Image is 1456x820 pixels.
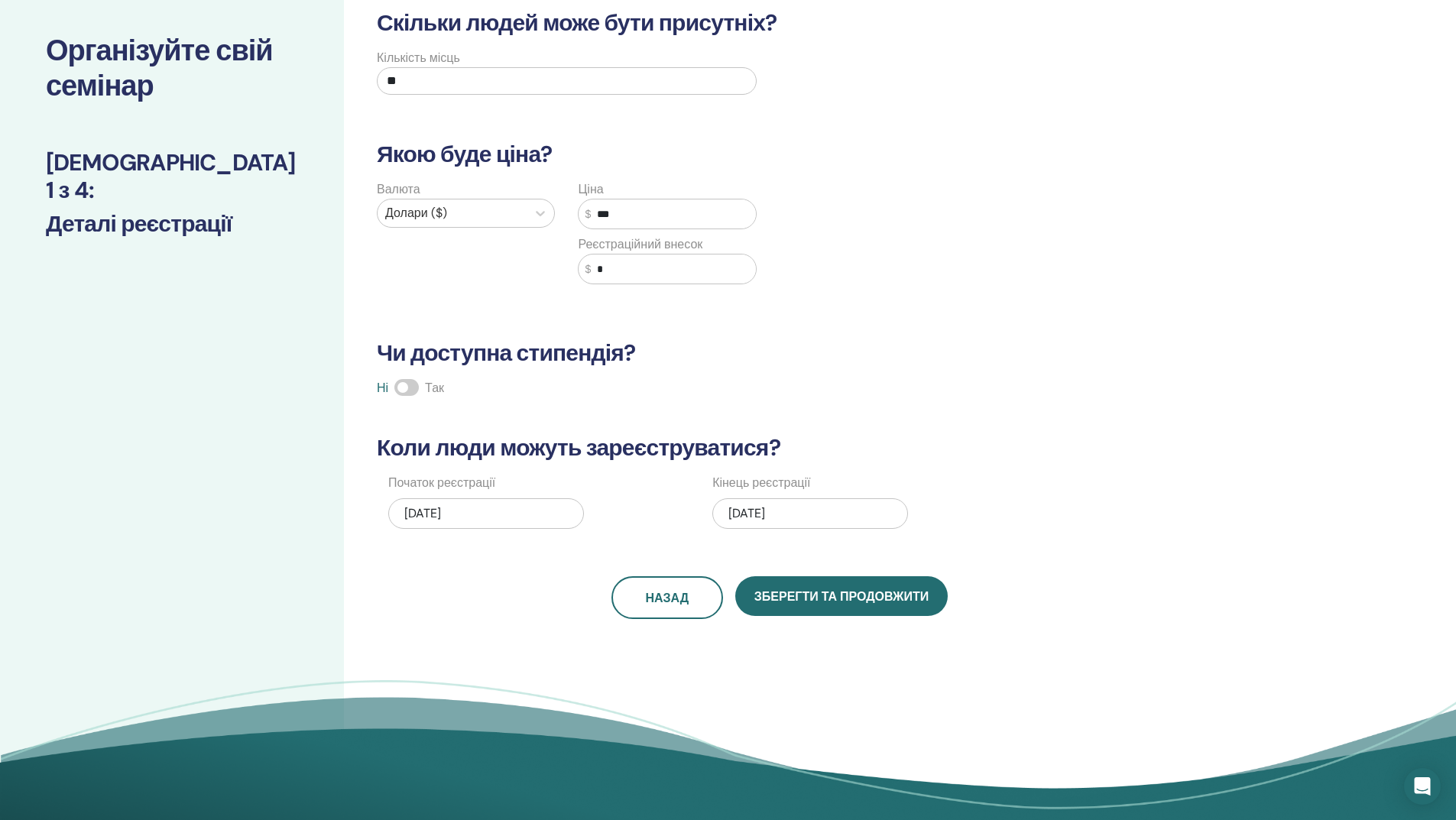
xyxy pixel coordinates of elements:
[46,209,232,238] font: Деталі реєстрації
[425,380,444,396] font: Так
[377,338,635,368] font: Чи доступна стипендія?
[754,588,929,604] font: Зберегти та продовжити
[377,50,460,66] font: Кількість місць
[46,31,273,105] font: Організуйте свій семінар
[578,236,702,252] font: Реєстраційний внесок
[1404,768,1441,805] div: Відкрити Intercom Messenger
[46,147,296,205] font: [DEMOGRAPHIC_DATA] 1 з 4
[645,590,689,606] font: Назад
[377,181,420,197] font: Валюта
[377,433,780,462] font: Коли люди можуть зареєструватися?
[404,505,441,521] font: [DATE]
[377,139,553,169] font: Якою буде ціна?
[611,576,723,619] button: Назад
[585,263,591,275] font: $
[712,475,810,491] font: Кінець реєстрації
[728,505,765,521] font: [DATE]
[388,475,495,491] font: Початок реєстрації
[377,8,777,37] font: Скільки людей може бути присутніх?
[89,175,94,205] font: :
[585,208,591,220] font: $
[735,576,948,616] button: Зберегти та продовжити
[377,380,388,396] font: Ні
[578,181,603,197] font: Ціна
